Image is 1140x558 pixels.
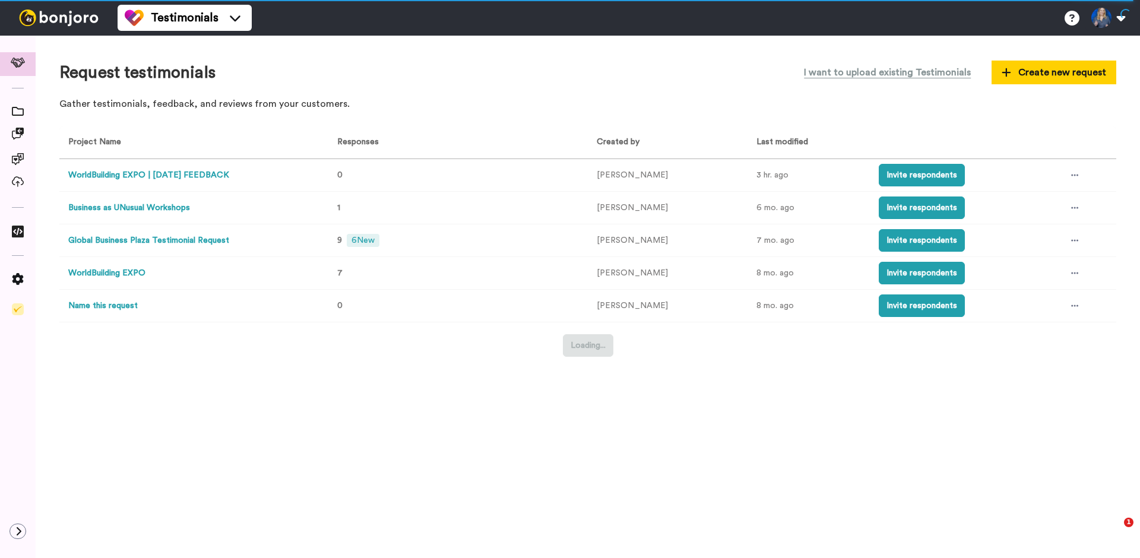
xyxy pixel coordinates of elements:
[1124,518,1133,527] span: 1
[68,202,190,214] button: Business as UNusual Workshops
[879,262,965,284] button: Invite respondents
[588,192,748,224] td: [PERSON_NAME]
[337,171,343,179] span: 0
[879,294,965,317] button: Invite respondents
[879,164,965,186] button: Invite respondents
[68,169,229,182] button: WorldBuilding EXPO | [DATE] FEEDBACK
[1100,518,1128,546] iframe: Intercom live chat
[68,234,229,247] button: Global Business Plaza Testimonial Request
[337,302,343,310] span: 0
[12,303,24,315] img: Checklist.svg
[879,196,965,219] button: Invite respondents
[879,229,965,252] button: Invite respondents
[59,64,216,82] h1: Request testimonials
[59,126,324,159] th: Project Name
[588,257,748,290] td: [PERSON_NAME]
[588,126,748,159] th: Created by
[332,138,379,146] span: Responses
[795,59,980,85] button: I want to upload existing Testimonials
[563,334,613,357] button: Loading...
[588,224,748,257] td: [PERSON_NAME]
[347,234,379,247] span: 6 New
[588,159,748,192] td: [PERSON_NAME]
[68,267,145,280] button: WorldBuilding EXPO
[68,300,138,312] button: Name this request
[588,290,748,322] td: [PERSON_NAME]
[59,97,1116,111] p: Gather testimonials, feedback, and reviews from your customers.
[748,192,870,224] td: 6 mo. ago
[748,290,870,322] td: 8 mo. ago
[748,126,870,159] th: Last modified
[151,9,218,26] span: Testimonials
[337,236,342,245] span: 9
[748,224,870,257] td: 7 mo. ago
[992,61,1116,84] button: Create new request
[748,159,870,192] td: 3 hr. ago
[14,9,103,26] img: bj-logo-header-white.svg
[337,204,340,212] span: 1
[125,8,144,27] img: tm-color.svg
[748,257,870,290] td: 8 mo. ago
[804,65,971,80] span: I want to upload existing Testimonials
[337,269,343,277] span: 7
[1002,65,1106,80] span: Create new request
